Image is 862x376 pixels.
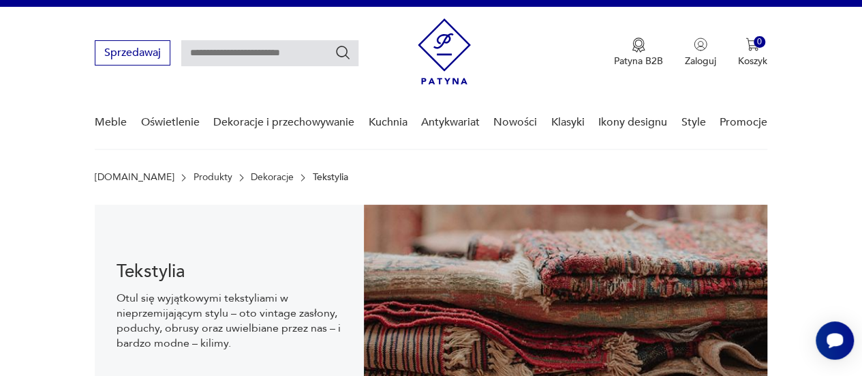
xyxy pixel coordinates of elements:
img: Ikona medalu [632,38,645,53]
a: Style [681,96,705,149]
a: Produkty [194,172,232,183]
img: Patyna - sklep z meblami i dekoracjami vintage [418,18,471,85]
button: 0Koszyk [738,38,767,68]
a: Kuchnia [368,96,407,149]
a: Dekoracje i przechowywanie [213,96,354,149]
p: Zaloguj [685,55,716,68]
a: Meble [95,96,127,149]
button: Szukaj [335,44,351,61]
p: Patyna B2B [614,55,663,68]
a: [DOMAIN_NAME] [95,172,174,183]
a: Dekoracje [251,172,294,183]
p: Koszyk [738,55,767,68]
iframe: Smartsupp widget button [816,321,854,360]
a: Nowości [493,96,537,149]
p: Tekstylia [313,172,348,183]
img: Ikonka użytkownika [694,38,707,51]
a: Antykwariat [421,96,480,149]
a: Ikony designu [598,96,667,149]
a: Klasyki [551,96,585,149]
button: Patyna B2B [614,38,663,68]
h1: Tekstylia [117,263,342,280]
div: 0 [754,36,765,48]
button: Zaloguj [685,38,716,68]
a: Ikona medaluPatyna B2B [614,38,663,68]
img: Ikona koszyka [745,38,759,51]
a: Sprzedawaj [95,49,170,59]
a: Promocje [720,96,767,149]
button: Sprzedawaj [95,40,170,66]
p: Otul się wyjątkowymi tekstyliami w nieprzemijającym stylu – oto vintage zasłony, poduchy, obrusy ... [117,291,342,351]
a: Oświetlenie [141,96,200,149]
